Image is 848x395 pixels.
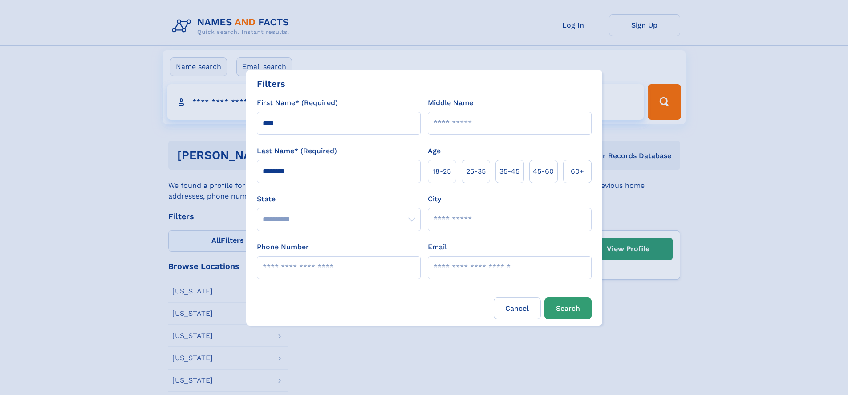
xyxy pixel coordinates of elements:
span: 60+ [571,166,584,177]
label: Email [428,242,447,252]
label: City [428,194,441,204]
span: 25‑35 [466,166,486,177]
button: Search [544,297,592,319]
label: Age [428,146,441,156]
span: 45‑60 [533,166,554,177]
div: Filters [257,77,285,90]
label: Middle Name [428,98,473,108]
label: Last Name* (Required) [257,146,337,156]
label: Cancel [494,297,541,319]
span: 35‑45 [499,166,519,177]
span: 18‑25 [433,166,451,177]
label: Phone Number [257,242,309,252]
label: First Name* (Required) [257,98,338,108]
label: State [257,194,421,204]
